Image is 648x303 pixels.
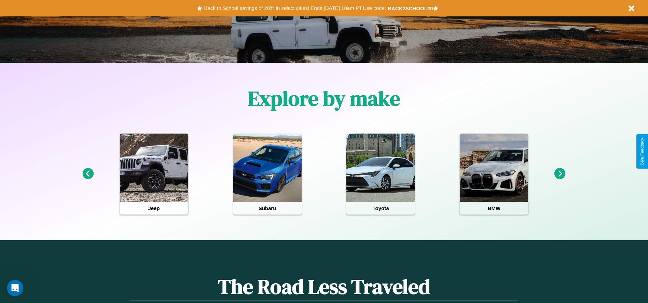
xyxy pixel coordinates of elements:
h4: Subaru [233,202,302,215]
h4: BMW [460,202,528,215]
h4: Jeep [120,202,188,215]
b: BACK2SCHOOL20 [388,5,433,11]
h1: Explore by make [248,84,400,112]
iframe: Intercom live chat [7,280,23,296]
button: Back to School savings of 20% in select cities! Ends [DATE] 10am PT.Use code: [202,3,387,13]
h4: Toyota [346,202,415,215]
h1: The Road Less Traveled [129,273,518,301]
div: Give Feedback [640,138,645,165]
